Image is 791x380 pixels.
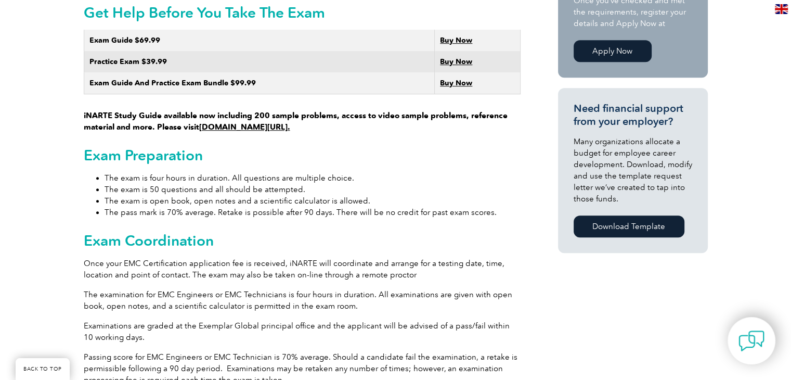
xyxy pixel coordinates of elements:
[105,172,521,184] li: The exam is four hours in duration. All questions are multiple choice.
[84,320,521,343] p: Examinations are graded at the Exemplar Global principal office and the applicant will be advised...
[89,79,256,87] strong: Exam Guide And Practice Exam Bundle $99.99
[84,111,508,132] strong: iNARTE Study Guide available now including 200 sample problems, access to video sample problems, ...
[105,207,521,218] li: The pass mark is 70% average. Retake is possible after 90 days. There will be no credit for past ...
[574,40,652,62] a: Apply Now
[84,258,521,281] p: Once your EMC Certification application fee is received, iNARTE will coordinate and arrange for a...
[89,36,160,45] strong: Exam Guide $69.99
[84,147,521,163] h2: Exam Preparation
[84,232,521,249] h2: Exam Coordination
[440,57,472,66] a: Buy Now
[84,4,521,21] h2: Get Help Before You Take The Exam
[775,4,788,14] img: en
[440,36,472,45] a: Buy Now
[199,122,290,132] a: [DOMAIN_NAME][URL].
[574,216,684,237] a: Download Template
[105,184,521,195] li: The exam is 50 questions and all should be attempted.
[738,328,764,354] img: contact-chat.png
[574,102,692,128] h3: Need financial support from your employer?
[16,358,70,380] a: BACK TO TOP
[89,57,167,66] strong: Practice Exam $39.99
[84,289,521,312] p: The examination for EMC Engineers or EMC Technicians is four hours in duration. All examinations ...
[105,195,521,207] li: The exam is open book, open notes and a scientific calculator is allowed.
[440,79,472,87] a: Buy Now
[574,136,692,205] p: Many organizations allocate a budget for employee career development. Download, modify and use th...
